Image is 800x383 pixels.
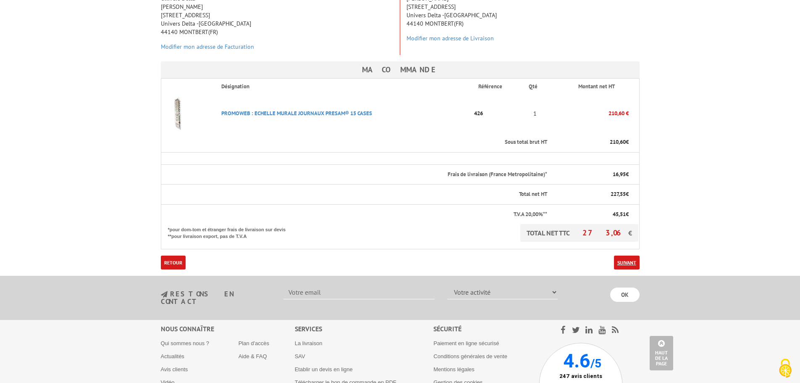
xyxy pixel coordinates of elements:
[613,171,626,178] span: 16,95
[548,106,629,121] p: 210,60 €
[161,324,295,334] div: Nous connaître
[650,336,673,370] a: Haut de la page
[295,340,323,346] a: La livraison
[239,353,267,359] a: Aide & FAQ
[555,83,638,91] p: Montant net HT
[433,366,475,372] a: Mentions légales
[168,211,547,219] p: T.V.A 20,00%**
[239,340,269,346] a: Plan d'accès
[161,164,548,185] th: Frais de livraison (France Metropolitaine)*
[614,256,640,269] a: Suivant
[161,256,186,269] a: Retour
[161,291,168,298] img: newsletter.jpg
[775,358,796,379] img: Cookies (fenêtre modale)
[555,171,629,179] p: €
[168,224,294,240] p: *pour dom-tom et étranger frais de livraison sur devis **pour livraison export, pas de T.V.A
[433,340,499,346] a: Paiement en ligne sécurisé
[613,211,626,218] span: 45,51
[161,340,210,346] a: Qui sommes nous ?
[215,79,472,95] th: Désignation
[161,97,195,130] img: PROMOWEB : ECHELLE MURALE JOURNAUX PRESAM® 15 CASES
[610,138,626,145] span: 210,60
[161,353,184,359] a: Actualités
[582,228,628,238] span: 273,06
[161,43,254,50] a: Modifier mon adresse de Facturation
[555,190,629,198] p: €
[161,132,548,152] th: Sous total brut HT
[161,185,548,205] th: Total net HT
[520,224,638,242] p: TOTAL NET TTC €
[295,353,305,359] a: SAV
[161,291,271,305] h3: restons en contact
[771,354,800,383] button: Cookies (fenêtre modale)
[407,34,494,42] a: Modifier mon adresse de Livraison
[522,79,548,95] th: Qté
[555,138,629,146] p: €
[161,61,640,78] h3: Ma commande
[161,366,188,372] a: Avis clients
[295,324,434,334] div: Services
[221,110,372,117] a: PROMOWEB : ECHELLE MURALE JOURNAUX PRESAM® 15 CASES
[472,79,522,95] th: Référence
[283,285,435,299] input: Votre email
[611,190,626,198] span: 227,55
[522,95,548,132] td: 1
[610,288,640,302] input: OK
[433,353,507,359] a: Conditions générales de vente
[555,211,629,219] p: €
[295,366,353,372] a: Etablir un devis en ligne
[433,324,539,334] div: Sécurité
[472,106,522,121] p: 426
